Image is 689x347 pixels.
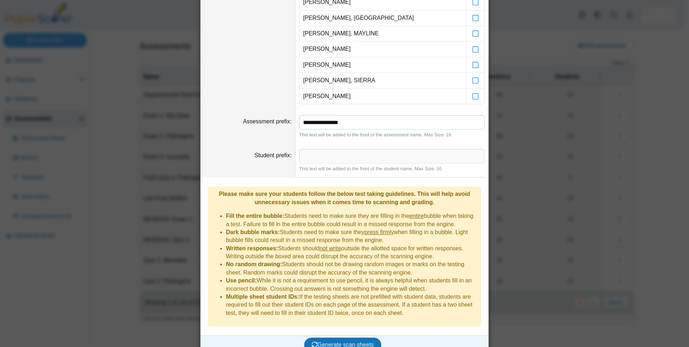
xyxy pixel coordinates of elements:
[226,293,477,317] li: If the testing sheets are not prefilled with student data, students are required to fill out thei...
[299,89,466,104] td: [PERSON_NAME]
[226,212,477,228] li: Students need to make sure they are filling in the bubble when taking a test. Failure to fill in ...
[226,229,280,235] b: Dark bubble marks:
[226,245,278,251] b: Written responses:
[254,152,292,158] label: Student prefix
[226,261,282,267] b: No random drawing:
[226,260,477,277] li: Students should not be drawing random images or marks on the testing sheet. Random marks could di...
[226,213,284,219] b: Fill the entire bubble:
[409,213,424,219] u: entire
[226,245,477,261] li: Students should outside the allotted space for written responses. Writing outside the boxed area ...
[299,57,466,73] td: [PERSON_NAME]
[226,228,477,245] li: Students need to make sure they when filling in a bubble. Light bubble fills could result in a mi...
[299,10,466,26] td: [PERSON_NAME], [GEOGRAPHIC_DATA]
[243,118,292,124] label: Assessment prefix
[319,245,341,251] u: not write
[299,73,466,88] td: [PERSON_NAME], SIERRA
[226,277,477,293] li: While it is not a requirement to use pencil, it is always helpful when students fill in an incorr...
[299,26,466,41] td: [PERSON_NAME], MAYLINE
[219,191,470,205] b: Please make sure your students follow the below test taking guidelines. This will help avoid unne...
[364,229,394,235] u: press firmly
[226,294,299,300] b: Multiple sheet student IDs:
[226,277,257,284] b: Use pencil:
[299,166,485,172] div: This text will be added to the front of the student name. Max Size: 16
[299,41,466,57] td: [PERSON_NAME]
[299,132,485,138] div: This text will be added to the front of the assessment name. Max Size: 16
